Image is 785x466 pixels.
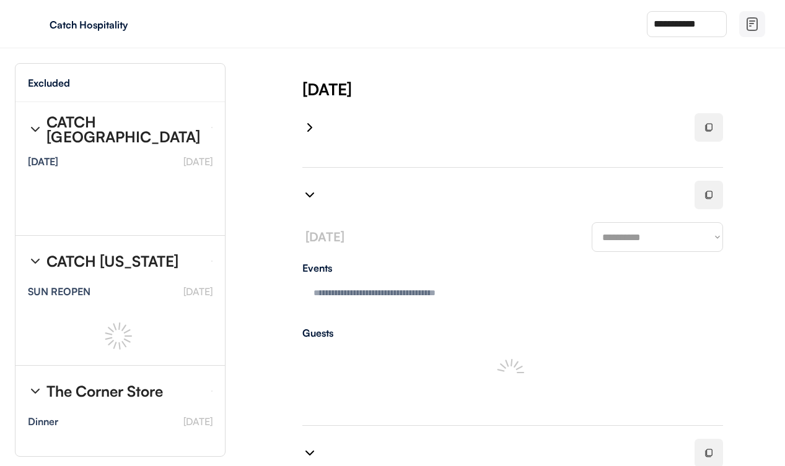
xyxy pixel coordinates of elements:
div: The Corner Store [46,384,163,399]
img: chevron-right%20%281%29.svg [28,122,43,137]
div: [DATE] [302,78,785,100]
img: chevron-right%20%281%29.svg [28,254,43,269]
div: Catch Hospitality [50,20,206,30]
img: chevron-right%20%281%29.svg [302,446,317,460]
img: yH5BAEAAAAALAAAAAABAAEAAAIBRAA7 [25,14,45,34]
div: Guests [302,328,723,338]
img: chevron-right%20%281%29.svg [302,188,317,202]
div: Events [302,263,723,273]
font: [DATE] [183,415,213,428]
font: [DATE] [183,155,213,168]
font: [DATE] [305,229,344,244]
div: CATCH [US_STATE] [46,254,178,269]
div: CATCH [GEOGRAPHIC_DATA] [46,114,201,144]
div: [DATE] [28,157,58,166]
div: Dinner [28,416,58,426]
img: file-02.svg [745,17,760,32]
div: SUN REOPEN [28,287,90,296]
img: chevron-right%20%281%29.svg [28,384,43,399]
font: [DATE] [183,285,213,298]
div: Excluded [28,78,70,88]
img: chevron-right%20%281%29.svg [302,120,317,135]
